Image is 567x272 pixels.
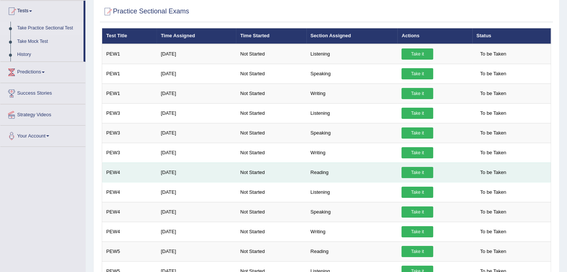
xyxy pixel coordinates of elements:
td: Not Started [236,222,306,241]
td: PEW3 [102,123,157,143]
td: Not Started [236,44,306,64]
td: Not Started [236,162,306,182]
span: To be Taken [476,167,510,178]
span: To be Taken [476,68,510,79]
a: Tests [0,1,84,19]
a: Take it [401,127,433,139]
a: Take it [401,108,433,119]
td: Reading [306,241,398,261]
a: Take Mock Test [14,35,84,48]
td: PEW4 [102,162,157,182]
td: [DATE] [157,162,236,182]
td: PEW3 [102,103,157,123]
a: Take it [401,68,433,79]
a: History [14,48,84,61]
th: Time Assigned [157,28,236,44]
th: Test Title [102,28,157,44]
td: Not Started [236,103,306,123]
td: PEW4 [102,182,157,202]
td: PEW1 [102,83,157,103]
td: [DATE] [157,222,236,241]
td: Speaking [306,123,398,143]
span: To be Taken [476,127,510,139]
a: Your Account [0,126,85,144]
a: Take it [401,246,433,257]
td: PEW4 [102,202,157,222]
span: To be Taken [476,88,510,99]
span: To be Taken [476,108,510,119]
td: [DATE] [157,83,236,103]
td: PEW5 [102,241,157,261]
span: To be Taken [476,48,510,60]
a: Success Stories [0,83,85,102]
td: Writing [306,222,398,241]
td: [DATE] [157,103,236,123]
td: [DATE] [157,64,236,83]
td: PEW1 [102,44,157,64]
td: Listening [306,182,398,202]
td: [DATE] [157,143,236,162]
span: To be Taken [476,246,510,257]
td: PEW1 [102,64,157,83]
span: To be Taken [476,206,510,218]
h2: Practice Sectional Exams [102,6,189,17]
td: Writing [306,83,398,103]
td: Listening [306,44,398,64]
td: [DATE] [157,182,236,202]
a: Take it [401,88,433,99]
span: To be Taken [476,147,510,158]
td: PEW4 [102,222,157,241]
td: [DATE] [157,202,236,222]
a: Strategy Videos [0,104,85,123]
td: Listening [306,103,398,123]
th: Actions [397,28,472,44]
a: Take it [401,147,433,158]
td: Not Started [236,202,306,222]
td: Speaking [306,202,398,222]
td: [DATE] [157,44,236,64]
td: Not Started [236,182,306,202]
td: Writing [306,143,398,162]
a: Take it [401,226,433,237]
td: Not Started [236,123,306,143]
td: Not Started [236,143,306,162]
a: Take it [401,167,433,178]
th: Status [472,28,551,44]
td: [DATE] [157,241,236,261]
td: Not Started [236,241,306,261]
a: Take it [401,187,433,198]
td: PEW3 [102,143,157,162]
td: [DATE] [157,123,236,143]
td: Reading [306,162,398,182]
td: Not Started [236,64,306,83]
td: Speaking [306,64,398,83]
td: Not Started [236,83,306,103]
span: To be Taken [476,187,510,198]
span: To be Taken [476,226,510,237]
a: Predictions [0,62,85,80]
a: Take Practice Sectional Test [14,22,84,35]
a: Take it [401,206,433,218]
a: Take it [401,48,433,60]
th: Section Assigned [306,28,398,44]
th: Time Started [236,28,306,44]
